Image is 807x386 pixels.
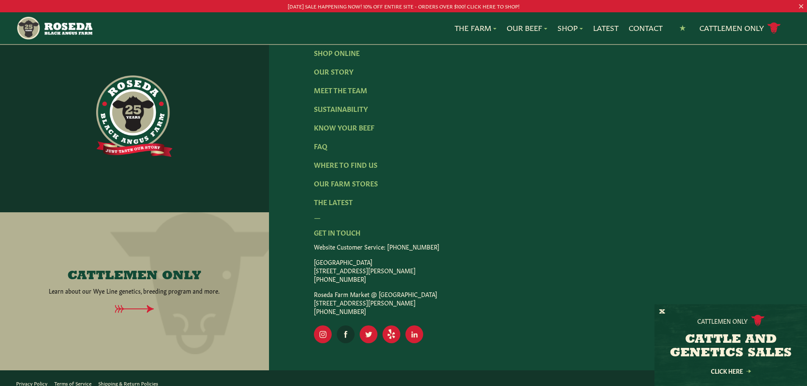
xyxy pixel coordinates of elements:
img: https://roseda.com/wp-content/uploads/2021/06/roseda-25-full@2x.png [96,75,172,157]
button: X [659,308,665,317]
a: Cattlemen Only [699,21,781,36]
a: Contact [629,22,663,33]
nav: Main Navigation [16,12,791,44]
img: cattle-icon.svg [751,315,765,326]
p: Roseda Farm Market @ [GEOGRAPHIC_DATA] [STREET_ADDRESS][PERSON_NAME] [PHONE_NUMBER] [314,290,762,315]
a: Know Your Beef [314,122,374,132]
a: Visit Our LinkedIn Page [405,325,423,343]
a: Our Story [314,67,353,76]
a: FAQ [314,141,327,150]
div: — [314,212,762,222]
p: [DATE] SALE HAPPENING NOW! 10% OFF ENTIRE SITE - ORDERS OVER $100! CLICK HERE TO SHOP! [40,2,767,11]
p: Cattlemen Only [697,317,748,325]
a: Visit Our Twitter Page [360,325,377,343]
a: Visit Our Yelp Page [383,325,400,343]
p: Website Customer Service: [PHONE_NUMBER] [314,242,762,251]
a: Our Beef [507,22,547,33]
img: https://roseda.com/wp-content/uploads/2021/05/roseda-25-header.png [16,16,92,41]
a: Latest [593,22,618,33]
a: The Latest [314,197,353,206]
a: Click Here [693,368,769,374]
a: Where To Find Us [314,160,377,169]
a: Visit Our Facebook Page [337,325,355,343]
a: Sustainability [314,104,368,113]
a: CATTLEMEN ONLY Learn about our Wye Line genetics, breeding program and more. [22,269,247,295]
a: Meet The Team [314,85,367,94]
a: Our Farm Stores [314,178,378,188]
p: [GEOGRAPHIC_DATA] [STREET_ADDRESS][PERSON_NAME] [PHONE_NUMBER] [314,258,762,283]
h4: CATTLEMEN ONLY [67,269,201,283]
a: Shop Online [314,48,360,57]
p: Learn about our Wye Line genetics, breeding program and more. [49,286,220,295]
a: The Farm [455,22,496,33]
a: Shop [557,22,583,33]
a: Visit Our Instagram Page [314,325,332,343]
h3: CATTLE AND GENETICS SALES [665,333,796,360]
